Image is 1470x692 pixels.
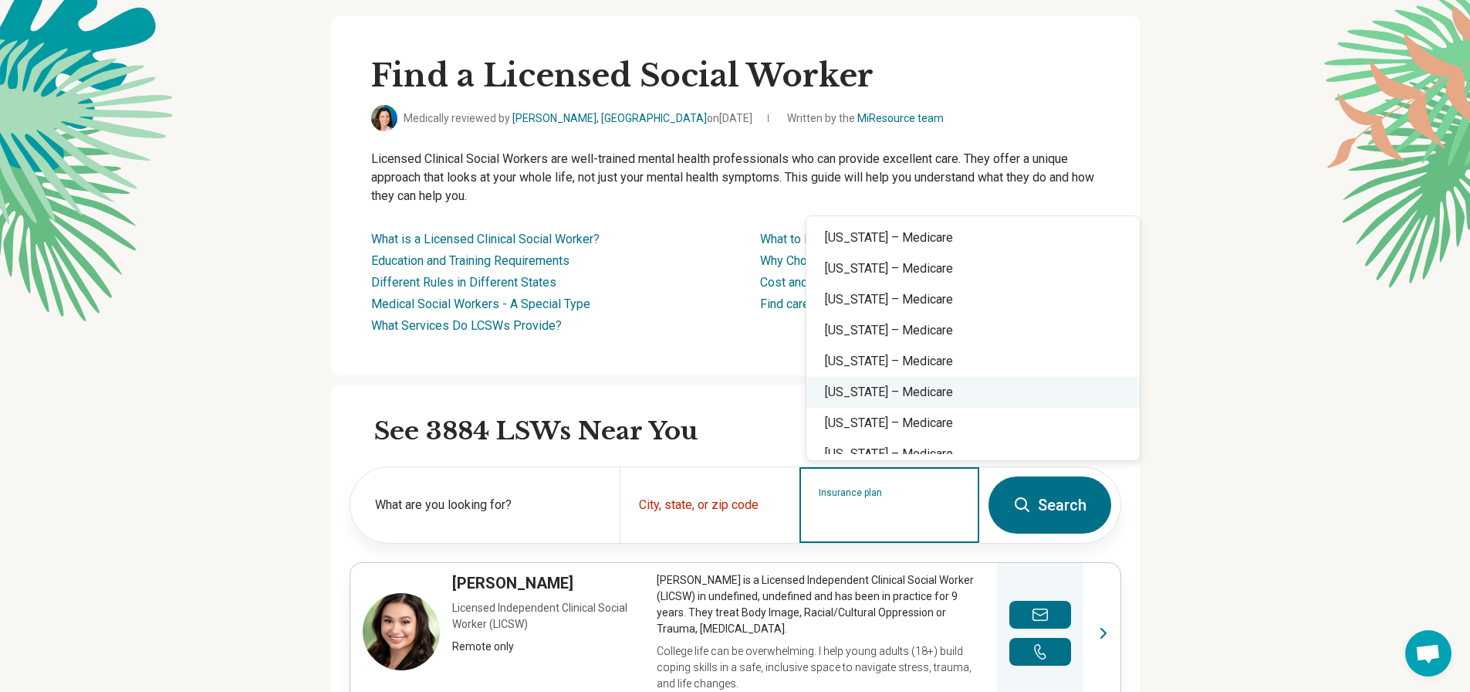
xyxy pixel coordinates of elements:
a: Find care for you [760,297,850,311]
a: [PERSON_NAME], [GEOGRAPHIC_DATA] [512,112,707,124]
span: on [DATE] [707,112,752,124]
a: Education and Training Requirements [371,253,569,268]
div: Suggestions [806,222,1140,454]
a: Why Choose an LCSW? [760,253,885,268]
button: Send a message [1009,601,1071,629]
div: [US_STATE] – Medicare [806,408,1140,439]
label: What are you looking for? [375,496,601,514]
a: MiResource team [857,112,944,124]
div: [US_STATE] – Medicare [806,253,1140,284]
h1: Find a Licensed Social Worker [371,56,1100,96]
a: What is a Licensed Clinical Social Worker? [371,232,600,246]
a: Cost and Insurance [760,275,863,290]
h2: See 3884 LSWs Near You [374,416,1121,448]
button: Search [988,477,1111,534]
div: [US_STATE] – Medicare [806,222,1140,253]
div: [US_STATE] – Medicare [806,346,1140,377]
div: [US_STATE] – Medicare [806,377,1140,408]
a: Medical Social Workers - A Special Type [371,297,590,311]
a: What Services Do LCSWs Provide? [371,318,562,333]
div: [US_STATE] – Medicare [806,315,1140,346]
p: Licensed Clinical Social Workers are well-trained mental health professionals who can provide exc... [371,150,1100,205]
div: [US_STATE] – Medicare [806,284,1140,315]
div: [US_STATE] – Medicare [806,439,1140,470]
a: What to Expect When You See an LCSW [760,232,972,246]
button: Make a phone call [1009,638,1071,666]
span: Written by the [787,110,944,127]
span: Medically reviewed by [404,110,752,127]
div: Open chat [1405,630,1451,677]
a: Different Rules in Different States [371,275,556,290]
